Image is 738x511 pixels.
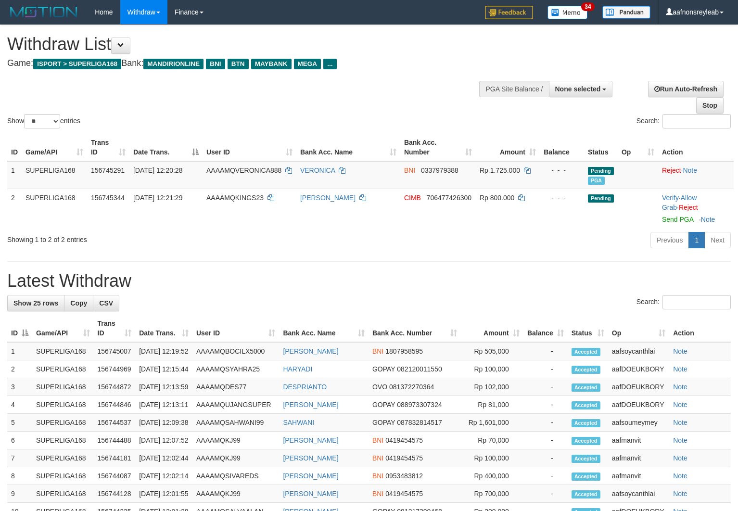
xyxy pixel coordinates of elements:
[283,419,314,426] a: SAHWANI
[588,177,605,185] span: Marked by aafsoycanthlai
[608,485,669,503] td: aafsoycanthlai
[7,414,32,432] td: 5
[397,365,442,373] span: Copy 082120011550 to clipboard
[7,59,483,68] h4: Game: Bank:
[572,366,600,374] span: Accepted
[618,134,658,161] th: Op: activate to sort column ascending
[658,134,734,161] th: Action
[206,166,281,174] span: AAAAMQVERONICA888
[385,454,423,462] span: Copy 0419454575 to clipboard
[372,419,395,426] span: GOPAY
[572,455,600,463] span: Accepted
[32,396,94,414] td: SUPERLIGA168
[251,59,292,69] span: MAYBANK
[523,378,568,396] td: -
[636,295,731,309] label: Search:
[385,472,423,480] span: Copy 0953483812 to clipboard
[7,485,32,503] td: 9
[372,347,383,355] span: BNI
[421,166,458,174] span: Copy 0337979388 to clipboard
[7,295,64,311] a: Show 25 rows
[568,315,608,342] th: Status: activate to sort column ascending
[64,295,93,311] a: Copy
[32,378,94,396] td: SUPERLIGA168
[192,449,279,467] td: AAAAMQKJ99
[283,383,327,391] a: DESPRIANTO
[404,194,421,202] span: CIMB
[572,473,600,481] span: Accepted
[584,134,618,161] th: Status
[133,194,182,202] span: [DATE] 12:21:29
[7,5,80,19] img: MOTION_logo.png
[7,449,32,467] td: 7
[13,299,58,307] span: Show 25 rows
[461,396,523,414] td: Rp 81,000
[94,378,136,396] td: 156744872
[32,315,94,342] th: Game/API: activate to sort column ascending
[385,436,423,444] span: Copy 0419454575 to clipboard
[283,347,338,355] a: [PERSON_NAME]
[94,485,136,503] td: 156744128
[94,467,136,485] td: 156744087
[385,490,423,498] span: Copy 0419454575 to clipboard
[192,378,279,396] td: AAAAMQDES77
[572,437,600,445] span: Accepted
[7,315,32,342] th: ID: activate to sort column descending
[22,161,87,189] td: SUPERLIGA168
[94,315,136,342] th: Trans ID: activate to sort column ascending
[480,166,520,174] span: Rp 1.725.000
[294,59,321,69] span: MEGA
[540,134,584,161] th: Balance
[662,194,679,202] a: Verify
[372,454,383,462] span: BNI
[279,315,369,342] th: Bank Acc. Name: activate to sort column ascending
[300,166,335,174] a: VERONICA
[673,365,687,373] a: Note
[608,378,669,396] td: aafDOEUKBORY
[389,383,434,391] span: Copy 081372270364 to clipboard
[7,114,80,128] label: Show entries
[461,342,523,360] td: Rp 505,000
[673,401,687,409] a: Note
[523,467,568,485] td: -
[192,485,279,503] td: AAAAMQKJ99
[7,231,300,244] div: Showing 1 to 2 of 2 entries
[673,347,687,355] a: Note
[658,189,734,228] td: · ·
[549,81,613,97] button: None selected
[192,432,279,449] td: AAAAMQKJ99
[206,194,264,202] span: AAAAMQKINGS23
[555,85,601,93] span: None selected
[523,342,568,360] td: -
[608,467,669,485] td: aafmanvit
[94,432,136,449] td: 156744488
[688,232,705,248] a: 1
[283,436,338,444] a: [PERSON_NAME]
[192,360,279,378] td: AAAAMQSYAHRA25
[22,134,87,161] th: Game/API: activate to sort column ascending
[662,114,731,128] input: Search:
[192,396,279,414] td: AAAAMQUJANGSUPER
[608,315,669,342] th: Op: activate to sort column ascending
[24,114,60,128] select: Showentries
[133,166,182,174] span: [DATE] 12:20:28
[7,35,483,54] h1: Withdraw List
[91,166,125,174] span: 156745291
[461,449,523,467] td: Rp 100,000
[523,360,568,378] td: -
[673,419,687,426] a: Note
[7,342,32,360] td: 1
[135,449,192,467] td: [DATE] 12:02:44
[397,401,442,409] span: Copy 088973307324 to clipboard
[32,414,94,432] td: SUPERLIGA168
[608,432,669,449] td: aafmanvit
[588,167,614,175] span: Pending
[283,365,312,373] a: HARYADI
[7,378,32,396] td: 3
[673,454,687,462] a: Note
[588,194,614,203] span: Pending
[135,342,192,360] td: [DATE] 12:19:52
[608,414,669,432] td: aafsoumeymey
[669,315,731,342] th: Action
[94,360,136,378] td: 156744969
